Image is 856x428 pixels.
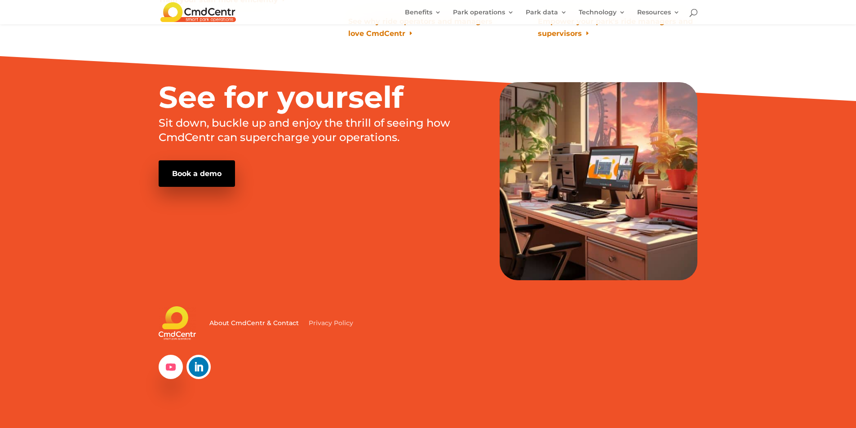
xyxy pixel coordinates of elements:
img: CmdCentrDemo2 [500,82,697,280]
a: Park data [526,9,567,24]
h2: See for yourself [159,82,470,117]
a: Resources [637,9,680,24]
a: Book a demo [159,160,235,187]
a: Privacy Policy [309,306,353,340]
span: Sit down, buckle up and enjoy the thrill of seeing how CmdCentr can supercharge your operations. [159,116,450,144]
a: Empower your park's ride managers and supervisors [538,15,698,40]
a: Park operations [453,9,514,24]
img: CmdCentr [160,2,236,22]
a: Follow on LinkedIn [186,355,211,379]
a: Benefits [405,9,441,24]
a: See why ride operators and managers love CmdCentr [348,15,508,40]
a: Follow on Youtube [159,355,183,379]
a: About CmdCentr & Contact [209,306,299,340]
